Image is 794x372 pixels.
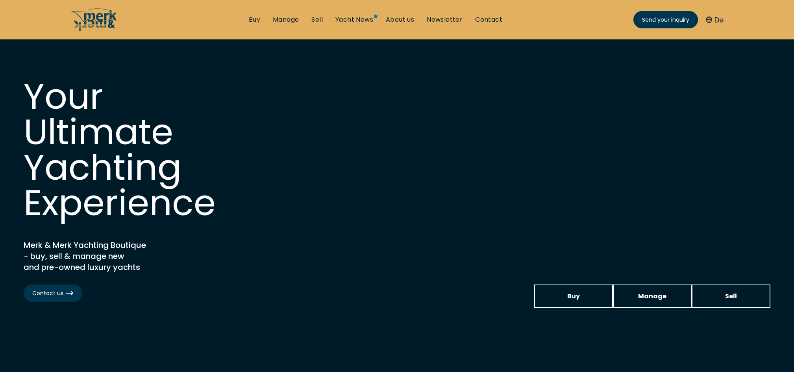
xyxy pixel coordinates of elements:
h2: Merk & Merk Yachting Boutique - buy, sell & manage new and pre-owned luxury yachts [24,240,220,273]
span: Manage [638,291,666,301]
span: Buy [567,291,580,301]
span: Sell [725,291,737,301]
a: Send your inquiry [633,11,698,28]
span: Send your inquiry [642,16,689,24]
h1: Your Ultimate Yachting Experience [24,79,260,221]
span: Contact us [32,289,74,298]
button: De [706,15,724,25]
a: About us [386,15,414,24]
a: Contact us [24,285,82,302]
a: Buy [249,15,260,24]
a: Newsletter [427,15,463,24]
a: Manage [613,285,692,308]
a: Yacht News [335,15,373,24]
a: Manage [273,15,299,24]
a: Sell [311,15,323,24]
a: Contact [475,15,502,24]
a: Sell [692,285,770,308]
a: Buy [534,285,613,308]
